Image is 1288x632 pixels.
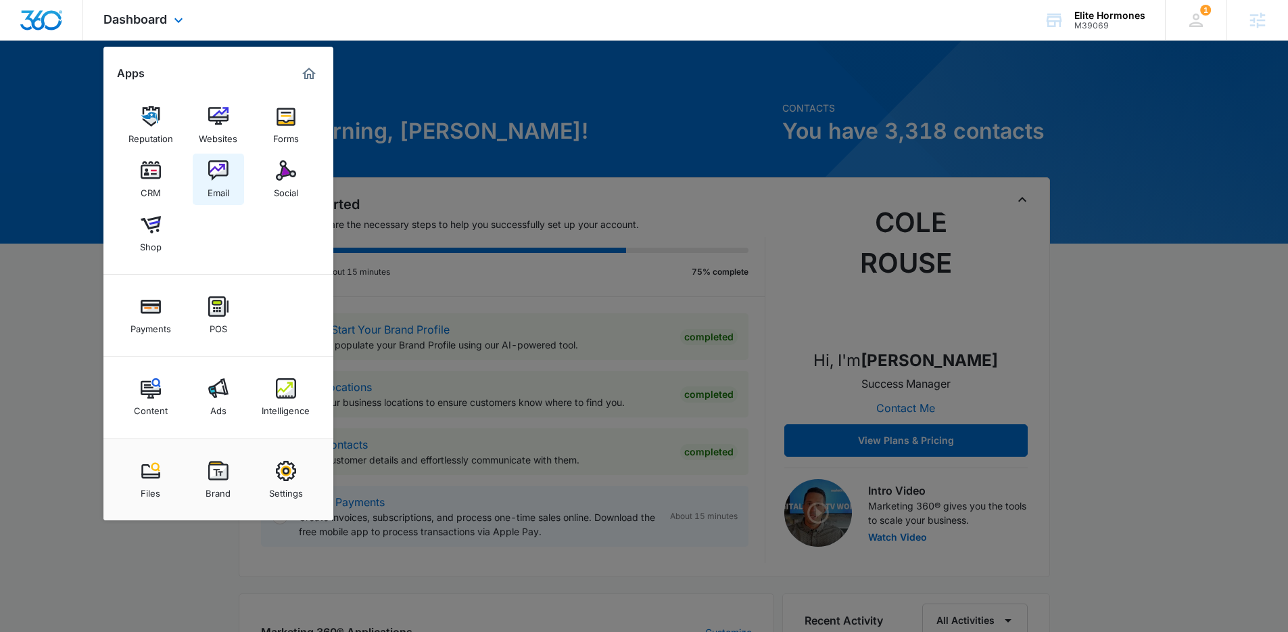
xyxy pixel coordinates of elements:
[262,399,310,416] div: Intelligence
[208,181,229,198] div: Email
[199,127,237,144] div: Websites
[260,454,312,505] a: Settings
[193,454,244,505] a: Brand
[1074,21,1145,30] div: account id
[260,371,312,423] a: Intelligence
[193,154,244,205] a: Email
[1074,10,1145,21] div: account name
[1200,5,1211,16] span: 1
[298,63,320,85] a: Marketing 360® Dashboard
[193,371,244,423] a: Ads
[125,154,176,205] a: CRM
[1200,5,1211,16] div: notifications count
[210,399,226,416] div: Ads
[141,181,161,198] div: CRM
[193,99,244,151] a: Websites
[103,12,167,26] span: Dashboard
[260,99,312,151] a: Forms
[125,454,176,505] a: Files
[210,317,227,334] div: POS
[193,290,244,341] a: POS
[140,235,162,252] div: Shop
[125,371,176,423] a: Content
[130,317,171,334] div: Payments
[260,154,312,205] a: Social
[269,481,303,499] div: Settings
[128,127,173,144] div: Reputation
[206,481,231,499] div: Brand
[125,208,176,259] a: Shop
[125,99,176,151] a: Reputation
[274,181,298,198] div: Social
[117,67,145,80] h2: Apps
[134,399,168,416] div: Content
[125,290,176,341] a: Payments
[141,481,160,499] div: Files
[273,127,299,144] div: Forms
